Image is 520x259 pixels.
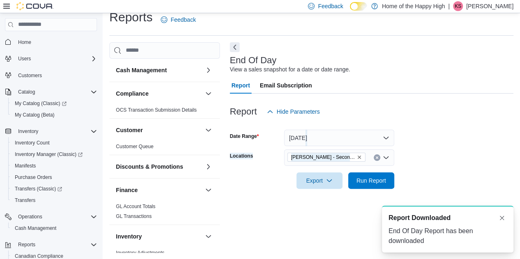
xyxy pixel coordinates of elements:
[171,16,196,24] span: Feedback
[116,203,155,210] span: GL Account Totals
[8,137,100,149] button: Inventory Count
[448,1,450,11] p: |
[203,89,213,99] button: Compliance
[12,195,97,205] span: Transfers
[12,223,97,233] span: Cash Management
[15,54,97,64] span: Users
[18,89,35,95] span: Catalog
[116,232,202,241] button: Inventory
[15,54,34,64] button: Users
[12,184,65,194] a: Transfers (Classic)
[12,110,97,120] span: My Catalog (Beta)
[203,125,213,135] button: Customer
[287,153,365,162] span: Warman - Second Ave - Prairie Records
[116,144,153,149] a: Customer Queue
[388,226,507,246] div: End Of Day Report has been downloaded
[15,140,50,146] span: Inventory Count
[18,213,42,220] span: Operations
[291,153,355,161] span: [PERSON_NAME] - Second Ave - Prairie Records
[383,154,389,161] button: Open list of options
[374,154,380,161] button: Clear input
[116,89,148,98] h3: Compliance
[116,66,167,74] h3: Cash Management
[12,172,55,182] a: Purchase Orders
[116,126,202,134] button: Customer
[16,2,53,10] img: Cova
[230,55,277,65] h3: End Of Day
[12,110,58,120] a: My Catalog (Beta)
[382,1,445,11] p: Home of the Happy High
[2,239,100,250] button: Reports
[230,42,240,52] button: Next
[15,163,36,169] span: Manifests
[455,1,461,11] span: KS
[231,77,250,94] span: Report
[15,71,45,80] a: Customers
[296,172,342,189] button: Export
[8,160,100,172] button: Manifests
[388,213,451,223] span: Report Downloaded
[277,108,320,116] span: Hide Parameters
[18,72,42,79] span: Customers
[284,130,394,146] button: [DATE]
[116,126,143,134] h3: Customer
[116,213,152,219] a: GL Transactions
[356,176,386,185] span: Run Report
[116,107,197,113] span: OCS Transaction Submission Details
[318,2,343,10] span: Feedback
[116,89,202,98] button: Compliance
[12,138,53,148] a: Inventory Count
[116,66,202,74] button: Cash Management
[116,213,152,220] span: GL Transactions
[203,65,213,75] button: Cash Management
[15,70,97,80] span: Customers
[2,36,100,48] button: Home
[15,87,97,97] span: Catalog
[8,172,100,183] button: Purchase Orders
[466,1,513,11] p: [PERSON_NAME]
[12,184,97,194] span: Transfers (Classic)
[12,223,60,233] a: Cash Management
[15,151,83,158] span: Inventory Manager (Classic)
[116,186,138,194] h3: Finance
[15,212,97,222] span: Operations
[2,53,100,64] button: Users
[230,133,259,140] label: Date Range
[2,86,100,98] button: Catalog
[15,174,52,181] span: Purchase Orders
[230,153,253,159] label: Locations
[2,69,100,81] button: Customers
[12,149,86,159] a: Inventory Manager (Classic)
[230,65,350,74] div: View a sales snapshot for a date or date range.
[260,77,312,94] span: Email Subscription
[15,126,42,136] button: Inventory
[116,250,164,256] span: Inventory Adjustments
[18,55,31,62] span: Users
[348,172,394,189] button: Run Report
[109,202,220,225] div: Finance
[15,37,35,47] a: Home
[15,186,62,192] span: Transfers (Classic)
[15,240,97,250] span: Reports
[203,231,213,241] button: Inventory
[8,183,100,195] a: Transfers (Classic)
[203,162,213,172] button: Discounts & Promotions
[15,87,38,97] button: Catalog
[301,172,337,189] span: Export
[15,212,46,222] button: Operations
[453,1,463,11] div: Kelsey Short
[109,142,220,155] div: Customer
[12,161,39,171] a: Manifests
[263,103,323,120] button: Hide Parameters
[116,163,202,171] button: Discounts & Promotions
[2,126,100,137] button: Inventory
[12,99,97,108] span: My Catalog (Classic)
[203,185,213,195] button: Finance
[12,138,97,148] span: Inventory Count
[12,99,70,108] a: My Catalog (Classic)
[116,186,202,194] button: Finance
[15,126,97,136] span: Inventory
[8,195,100,206] button: Transfers
[116,204,155,209] a: GL Account Totals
